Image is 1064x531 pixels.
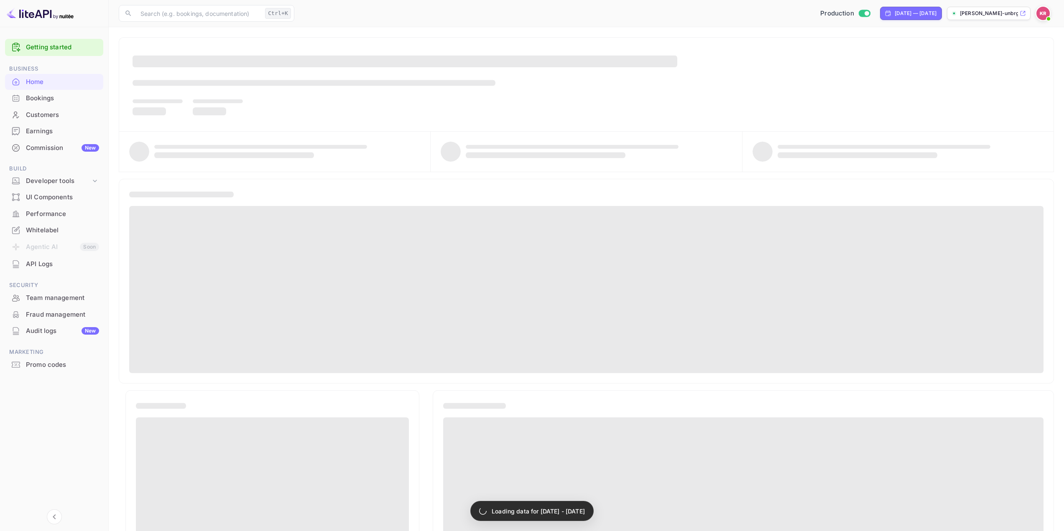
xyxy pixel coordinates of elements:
div: Whitelabel [5,222,103,239]
p: [PERSON_NAME]-unbrg.[PERSON_NAME]... [960,10,1018,17]
a: Performance [5,206,103,221]
span: Marketing [5,348,103,357]
a: Customers [5,107,103,122]
div: Earnings [26,127,99,136]
div: [DATE] — [DATE] [895,10,936,17]
span: Security [5,281,103,290]
img: LiteAPI logo [7,7,74,20]
div: UI Components [5,189,103,206]
div: Home [26,77,99,87]
a: Whitelabel [5,222,103,238]
a: Promo codes [5,357,103,372]
a: API Logs [5,256,103,272]
div: Performance [26,209,99,219]
div: Fraud management [5,307,103,323]
a: Home [5,74,103,89]
div: Promo codes [26,360,99,370]
span: Business [5,64,103,74]
div: Developer tools [26,176,91,186]
a: Fraud management [5,307,103,322]
div: Developer tools [5,174,103,188]
a: Bookings [5,90,103,106]
div: Fraud management [26,310,99,320]
div: Customers [5,107,103,123]
a: Earnings [5,123,103,139]
div: API Logs [26,259,99,269]
div: Bookings [26,94,99,103]
div: Bookings [5,90,103,107]
div: New [82,327,99,335]
div: CommissionNew [5,140,103,156]
a: UI Components [5,189,103,205]
div: Commission [26,143,99,153]
div: Switch to Sandbox mode [817,9,873,18]
img: Kobus Roux [1036,7,1050,20]
div: Team management [26,293,99,303]
input: Search (e.g. bookings, documentation) [135,5,262,22]
div: Audit logs [26,326,99,336]
span: Build [5,164,103,173]
div: Getting started [5,39,103,56]
div: Home [5,74,103,90]
a: Getting started [26,43,99,52]
div: Whitelabel [26,226,99,235]
div: UI Components [26,193,99,202]
div: Earnings [5,123,103,140]
a: Team management [5,290,103,305]
div: Promo codes [5,357,103,373]
div: New [82,144,99,152]
div: Customers [26,110,99,120]
div: Ctrl+K [265,8,291,19]
button: Collapse navigation [47,509,62,524]
p: Loading data for [DATE] - [DATE] [492,507,585,516]
a: CommissionNew [5,140,103,155]
span: Production [820,9,854,18]
a: Audit logsNew [5,323,103,338]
